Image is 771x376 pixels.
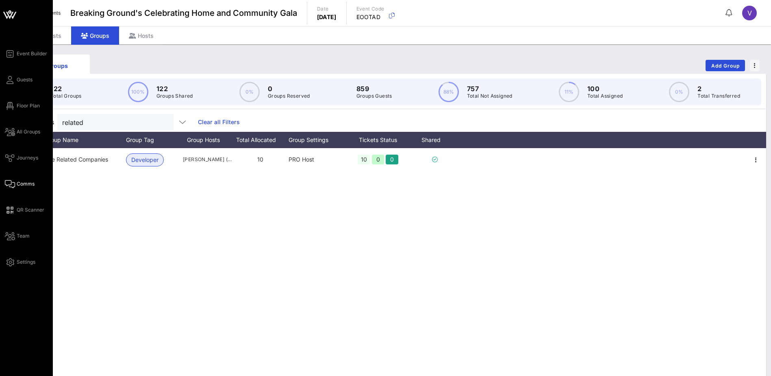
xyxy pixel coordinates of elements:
[257,156,263,163] span: 10
[5,231,30,241] a: Team
[17,206,44,214] span: QR Scanner
[126,132,183,148] div: Group Tag
[356,5,384,13] p: Event Code
[317,13,337,21] p: [DATE]
[289,148,345,171] div: PRO Host
[356,84,392,94] p: 859
[156,84,193,94] p: 122
[356,13,384,21] p: EOOTAD
[71,26,119,45] div: Groups
[17,232,30,240] span: Team
[17,180,35,188] span: Comms
[697,84,740,94] p: 2
[5,179,35,189] a: Comms
[5,101,40,111] a: Floor Plan
[17,128,40,136] span: All Groups
[5,205,44,215] a: QR Scanner
[5,75,33,85] a: Guests
[372,155,384,164] div: 0
[706,60,745,71] button: Add Group
[45,156,108,163] span: The Related Companies
[45,132,126,148] div: Group Name
[747,9,752,17] span: V
[17,258,35,266] span: Settings
[697,92,740,100] p: Total Transferred
[17,102,40,109] span: Floor Plan
[50,84,82,94] p: 122
[467,92,513,100] p: Total Not Assigned
[183,132,232,148] div: Group Hosts
[232,132,289,148] div: Total Allocated
[345,132,410,148] div: Tickets Status
[467,84,513,94] p: 757
[711,63,740,69] span: Add Group
[70,7,297,19] span: Breaking Ground's Celebrating Home and Community Gala
[5,127,40,137] a: All Groups
[183,155,232,164] span: [PERSON_NAME] ([EMAIL_ADDRESS][DOMAIN_NAME])
[5,153,38,163] a: Journeys
[386,155,398,164] div: 0
[587,92,623,100] p: Total Assigned
[50,92,82,100] p: Total Groups
[289,132,345,148] div: Group Settings
[17,154,38,162] span: Journeys
[198,118,240,127] a: Clear all Filters
[5,257,35,267] a: Settings
[268,92,310,100] p: Groups Reserved
[131,154,159,166] span: Developer
[587,84,623,94] p: 100
[356,92,392,100] p: Groups Guests
[268,84,310,94] p: 0
[5,49,47,59] a: Event Builder
[317,5,337,13] p: Date
[17,50,47,57] span: Event Builder
[742,6,757,20] div: V
[119,26,163,45] div: Hosts
[31,61,84,70] div: Groups
[156,92,193,100] p: Groups Shared
[410,132,459,148] div: Shared
[17,76,33,83] span: Guests
[358,155,370,164] div: 10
